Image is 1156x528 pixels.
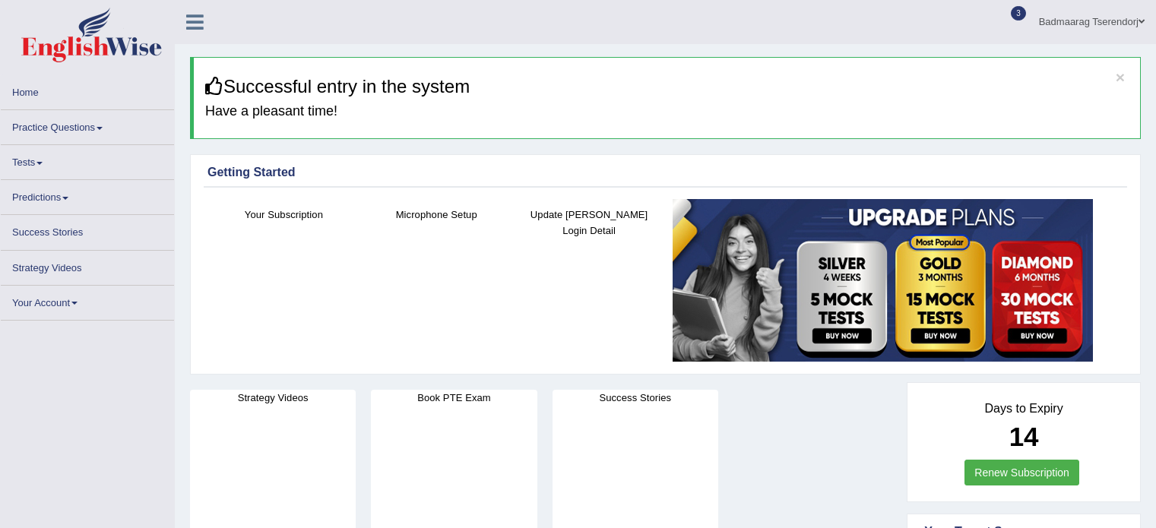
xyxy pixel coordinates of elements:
h4: Success Stories [553,390,718,406]
a: Tests [1,145,174,175]
span: 3 [1011,6,1026,21]
a: Success Stories [1,215,174,245]
h4: Have a pleasant time! [205,104,1129,119]
h4: Strategy Videos [190,390,356,406]
a: Strategy Videos [1,251,174,280]
h3: Successful entry in the system [205,77,1129,96]
a: Home [1,75,174,105]
h4: Days to Expiry [924,402,1123,416]
button: × [1116,69,1125,85]
a: Your Account [1,286,174,315]
img: small5.jpg [673,199,1093,362]
a: Predictions [1,180,174,210]
div: Getting Started [207,163,1123,182]
h4: Microphone Setup [368,207,505,223]
h4: Update [PERSON_NAME] Login Detail [521,207,658,239]
a: Renew Subscription [964,460,1079,485]
a: Practice Questions [1,110,174,140]
b: 14 [1009,422,1039,451]
h4: Your Subscription [215,207,353,223]
h4: Book PTE Exam [371,390,537,406]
